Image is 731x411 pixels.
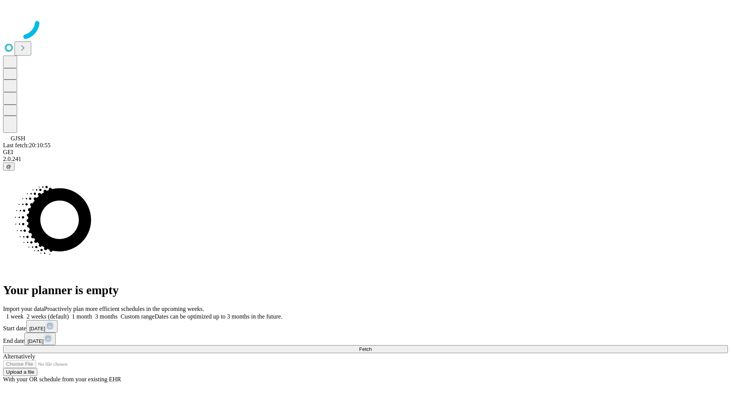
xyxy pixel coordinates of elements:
[3,345,728,353] button: Fetch
[3,142,51,148] span: Last fetch: 20:10:55
[359,346,372,352] span: Fetch
[3,306,44,312] span: Import your data
[3,162,14,170] button: @
[24,333,56,345] button: [DATE]
[3,368,37,376] button: Upload a file
[44,306,204,312] span: Proactively plan more efficient schedules in the upcoming weeks.
[27,313,69,320] span: 2 weeks (default)
[3,149,728,156] div: GEI
[3,320,728,333] div: Start date
[6,313,24,320] span: 1 week
[3,333,728,345] div: End date
[29,326,45,331] span: [DATE]
[3,283,728,297] h1: Your planner is empty
[155,313,282,320] span: Dates can be optimized up to 3 months in the future.
[121,313,155,320] span: Custom range
[95,313,118,320] span: 3 months
[6,164,11,169] span: @
[3,376,121,382] span: With your OR schedule from your existing EHR
[3,353,35,360] span: Alternatively
[72,313,92,320] span: 1 month
[27,338,43,344] span: [DATE]
[3,156,728,162] div: 2.0.241
[11,135,25,142] span: GJSH
[26,320,57,333] button: [DATE]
